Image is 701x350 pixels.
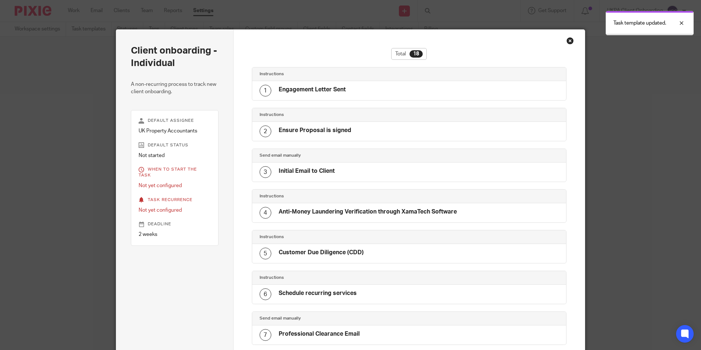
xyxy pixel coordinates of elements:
h4: Ensure Proposal is signed [279,127,351,134]
p: Task template updated. [613,19,666,27]
div: Close this dialog window [566,37,574,44]
div: 7 [260,329,271,341]
h4: Customer Due Diligence (CDD) [279,249,364,256]
h4: Instructions [260,193,409,199]
p: When to start the task [139,167,211,178]
p: Deadline [139,221,211,227]
h4: Anti-Money Laundering Verification through XamaTech Software [279,208,457,216]
h4: Send email manually [260,316,409,321]
h4: Engagement Letter Sent [279,86,346,94]
p: Task recurrence [139,197,211,203]
h4: Schedule recurring services [279,289,357,297]
div: 1 [260,85,271,96]
h4: Send email manually [260,153,409,158]
p: Default assignee [139,118,211,124]
div: 18 [410,50,423,58]
p: 2 weeks [139,231,211,238]
h4: Initial Email to Client [279,167,335,175]
div: Total [391,48,427,60]
div: 5 [260,248,271,259]
p: UK Property Accountants [139,127,211,135]
h4: Professional Clearance Email [279,330,360,338]
h4: Instructions [260,71,409,77]
p: A non-recurring process to track new client onboarding. [131,81,219,96]
div: 6 [260,288,271,300]
div: 4 [260,207,271,219]
h4: Instructions [260,112,409,118]
h4: Instructions [260,275,409,281]
div: 3 [260,166,271,178]
h4: Instructions [260,234,409,240]
p: Default status [139,142,211,148]
div: 2 [260,125,271,137]
p: Not yet configured [139,207,211,214]
p: Not started [139,152,211,159]
h2: Client onboarding - Individual [131,44,219,70]
p: Not yet configured [139,182,211,189]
